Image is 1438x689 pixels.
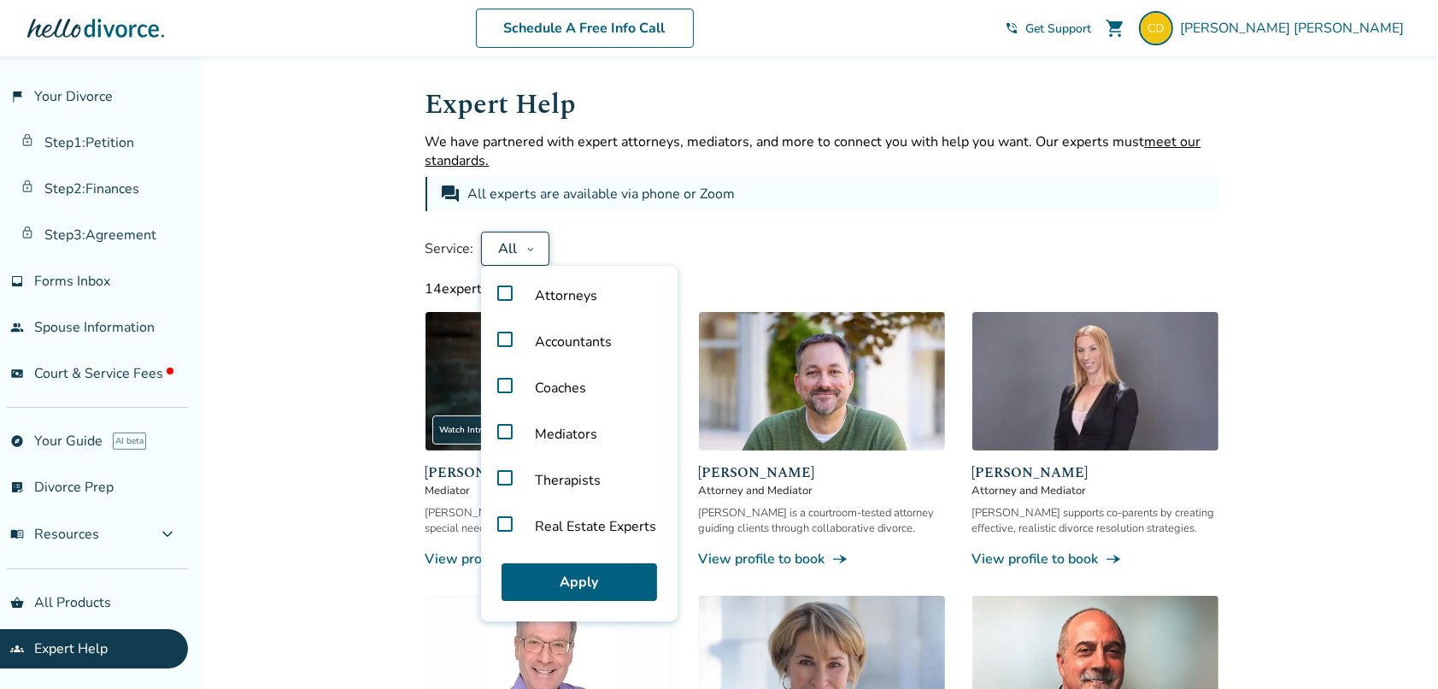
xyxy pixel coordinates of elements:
[1005,21,1091,37] a: phone_in_talkGet Support
[10,274,24,288] span: inbox
[522,411,612,457] span: Mediators
[426,280,1218,298] div: 14 experts available with current filters.
[10,527,24,541] span: menu_book
[10,525,99,544] span: Resources
[432,415,516,445] div: Watch Intro
[1106,551,1123,568] span: line_end_arrow_notch
[10,596,24,609] span: shopping_basket
[972,550,1218,568] a: View profile to bookline_end_arrow_notch
[1105,18,1125,38] span: shopping_cart
[10,321,24,334] span: people
[426,550,672,568] a: View profile to bookline_end_arrow_notch
[522,365,601,411] span: Coaches
[699,312,945,450] img: Neil Forester
[1025,21,1091,37] span: Get Support
[34,364,173,383] span: Court & Service Fees
[426,505,672,536] div: [PERSON_NAME] helps families, especially with special needs, resolve conflict peacefully.
[1005,21,1018,35] span: phone_in_talk
[522,503,671,550] span: Real Estate Experts
[699,462,945,483] span: [PERSON_NAME]
[426,239,474,258] span: Service:
[426,312,672,450] img: Claudia Brown Coulter
[522,319,626,365] span: Accountants
[972,483,1218,498] span: Attorney and Mediator
[522,457,615,503] span: Therapists
[10,367,24,380] span: universal_currency_alt
[10,642,24,656] span: groups
[832,551,849,568] span: line_end_arrow_notch
[426,132,1218,170] p: We have partnered with expert attorneys, mediators, and more to connect you with help you want. O...
[468,184,739,204] div: All experts are available via phone or Zoom
[699,483,945,498] span: Attorney and Mediator
[426,483,672,498] span: Mediator
[972,462,1218,483] span: [PERSON_NAME]
[972,505,1218,536] div: [PERSON_NAME] supports co-parents by creating effective, realistic divorce resolution strategies.
[426,462,672,483] span: [PERSON_NAME] [PERSON_NAME]
[699,550,945,568] a: View profile to bookline_end_arrow_notch
[1139,11,1173,45] img: charbrown107@gmail.com
[1180,19,1411,38] span: [PERSON_NAME] [PERSON_NAME]
[34,272,110,291] span: Forms Inbox
[699,505,945,536] div: [PERSON_NAME] is a courtroom-tested attorney guiding clients through collaborative divorce.
[1353,607,1438,689] iframe: Chat Widget
[10,434,24,448] span: explore
[441,184,461,204] span: forum
[481,232,549,266] button: All
[10,90,24,103] span: flag_2
[10,480,24,494] span: list_alt_check
[972,312,1218,450] img: Lori Barkus
[113,433,146,450] span: AI beta
[476,9,694,48] a: Schedule A Free Info Call
[426,132,1201,170] span: meet our standards.
[502,563,657,601] button: Apply
[157,524,178,545] span: expand_more
[426,84,1218,126] h1: Expert Help
[522,273,612,319] span: Attorneys
[496,239,519,258] div: All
